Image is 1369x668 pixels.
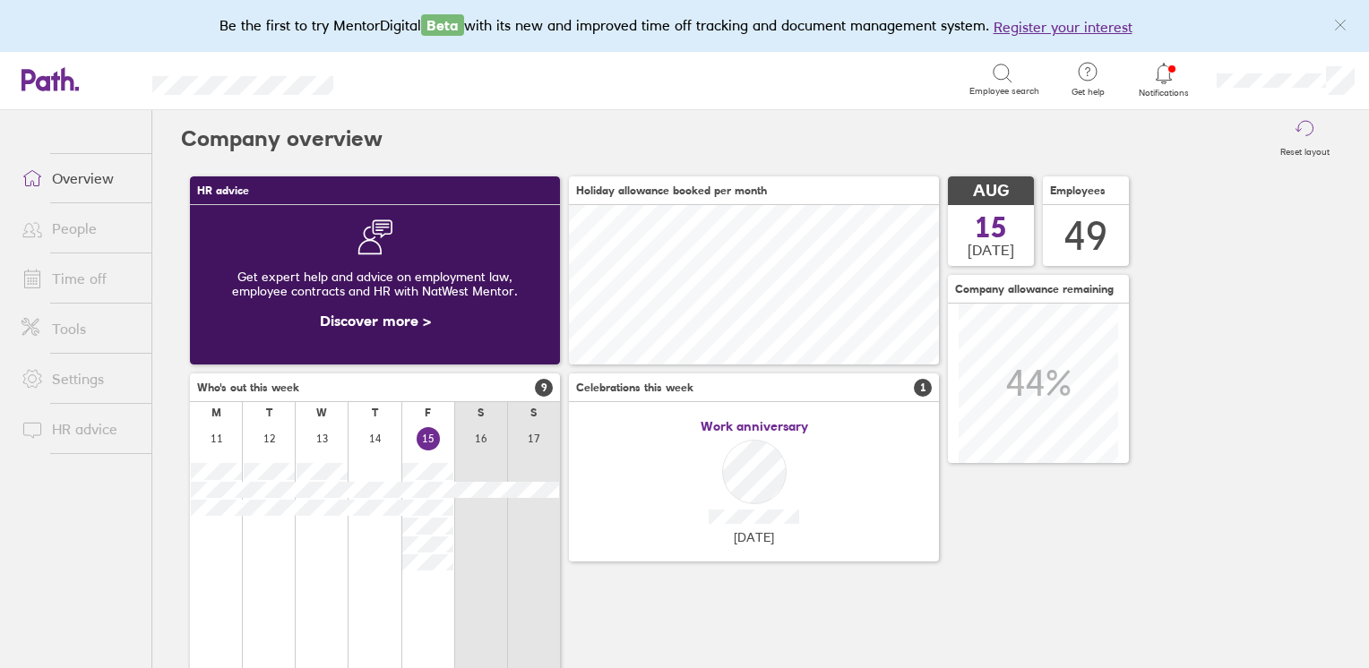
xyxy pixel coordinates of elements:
[968,242,1014,258] span: [DATE]
[1059,87,1117,98] span: Get help
[197,381,299,394] span: Who's out this week
[372,407,378,419] div: T
[1270,110,1340,167] button: Reset layout
[701,419,808,433] span: Work anniversary
[204,255,546,313] div: Get expert help and advice on employment law, employee contracts and HR with NatWest Mentor.
[530,407,537,419] div: S
[211,407,221,419] div: M
[425,407,431,419] div: F
[197,184,249,197] span: HR advice
[975,213,1007,242] span: 15
[994,16,1132,38] button: Register your interest
[969,86,1039,97] span: Employee search
[478,407,484,419] div: S
[7,361,151,397] a: Settings
[1270,141,1340,158] label: Reset layout
[1064,213,1107,259] div: 49
[576,184,767,197] span: Holiday allowance booked per month
[973,182,1009,201] span: AUG
[576,381,693,394] span: Celebrations this week
[181,110,383,167] h2: Company overview
[316,407,327,419] div: W
[382,71,427,87] div: Search
[7,261,151,296] a: Time off
[7,311,151,347] a: Tools
[220,14,1150,38] div: Be the first to try MentorDigital with its new and improved time off tracking and document manage...
[7,210,151,246] a: People
[1135,61,1193,98] a: Notifications
[1050,184,1106,197] span: Employees
[266,407,272,419] div: T
[914,379,932,397] span: 1
[7,160,151,196] a: Overview
[1135,88,1193,98] span: Notifications
[955,283,1114,295] span: Company allowance remaining
[734,530,774,544] span: [DATE]
[421,14,464,36] span: Beta
[7,411,151,447] a: HR advice
[320,312,431,330] a: Discover more >
[535,379,553,397] span: 9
